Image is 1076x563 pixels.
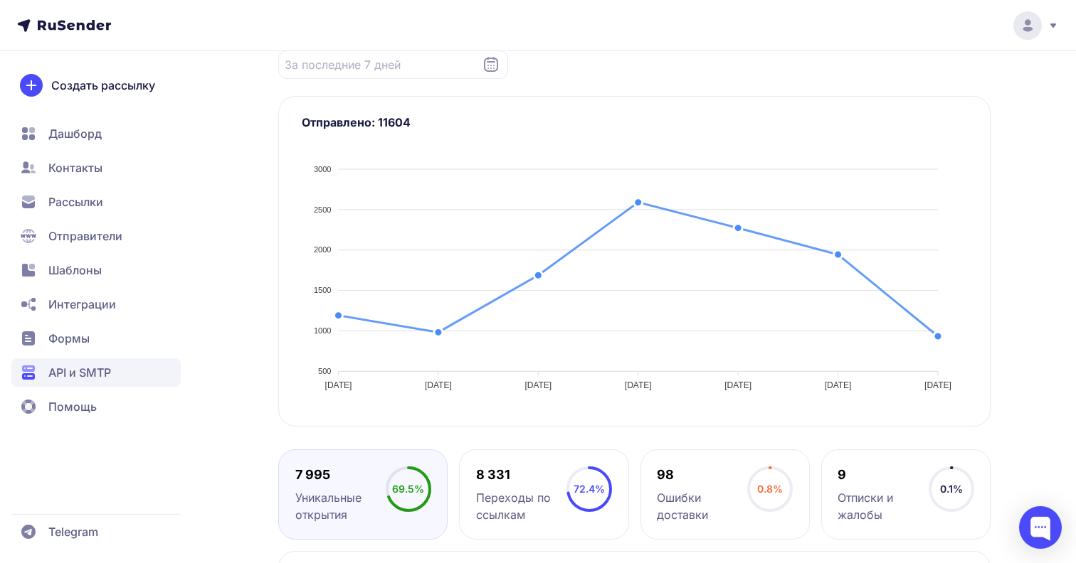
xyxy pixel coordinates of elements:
div: 9 [838,466,928,483]
span: Дашборд [48,125,102,142]
span: 69.5% [392,483,424,495]
tspan: [DATE] [924,380,951,390]
tspan: [DATE] [825,380,852,390]
span: Помощь [48,398,97,415]
div: 98 [657,466,747,483]
div: Отписки и жалобы [838,489,928,523]
tspan: 500 [318,367,331,375]
span: Интеграции [48,296,116,313]
tspan: 2000 [314,245,331,254]
h3: Отправлено: 11604 [302,114,967,131]
span: Формы [48,330,90,347]
tspan: 1000 [314,326,331,335]
tspan: 1500 [314,286,331,294]
span: Шаблоны [48,262,102,279]
span: Контакты [48,159,102,176]
div: Уникальные открытия [295,489,386,523]
span: 72.4% [574,483,605,495]
tspan: [DATE] [524,380,552,390]
div: 8 331 [476,466,566,483]
tspan: 3000 [314,165,331,173]
span: Рассылки [48,193,103,210]
tspan: 2500 [314,205,331,214]
input: Datepicker input [278,50,508,79]
tspan: [DATE] [425,380,452,390]
div: Ошибки доставки [657,489,747,523]
span: Создать рассылку [51,77,155,94]
tspan: [DATE] [724,380,751,390]
tspan: [DATE] [625,380,652,390]
span: Telegram [48,523,98,540]
a: Telegram [11,518,181,546]
tspan: [DATE] [325,380,352,390]
span: 0.1% [940,483,963,495]
span: 0.8% [757,483,783,495]
div: Переходы по ссылкам [476,489,566,523]
span: API и SMTP [48,364,111,381]
div: 7 995 [295,466,386,483]
span: Отправители [48,227,122,245]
